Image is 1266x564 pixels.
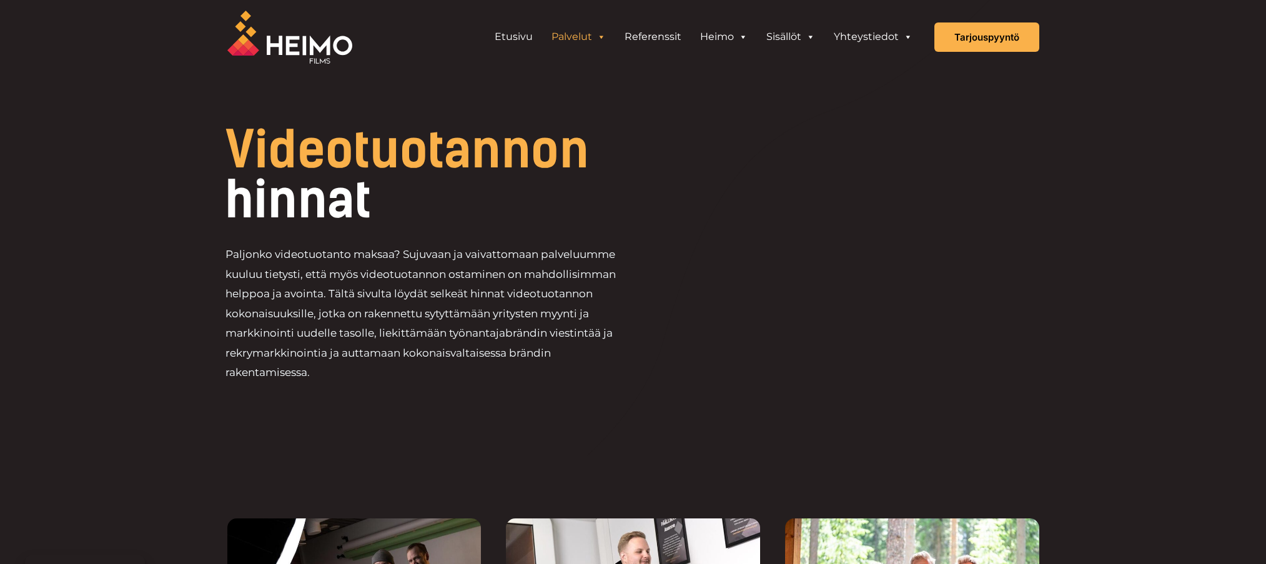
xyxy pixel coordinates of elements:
[691,24,757,49] a: Heimo
[934,22,1039,52] a: Tarjouspyyntö
[225,125,718,225] h1: hinnat
[824,24,922,49] a: Yhteystiedot
[542,24,615,49] a: Palvelut
[479,24,928,49] aside: Header Widget 1
[615,24,691,49] a: Referenssit
[227,11,352,64] img: Heimo Filmsin logo
[225,245,633,383] p: Paljonko videotuotanto maksaa? Sujuvaan ja vaivattomaan palveluumme kuuluu tietysti, että myös vi...
[485,24,542,49] a: Etusivu
[225,120,589,180] span: Videotuotannon
[757,24,824,49] a: Sisällöt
